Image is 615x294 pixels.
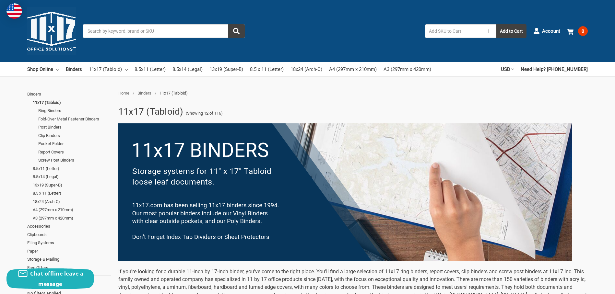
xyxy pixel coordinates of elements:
img: duty and tax information for United States [6,3,22,19]
button: Chat offline leave a message [6,268,94,289]
a: Post Binders [38,123,111,131]
span: Account [542,28,560,35]
a: Clipboards [27,231,111,239]
a: Accessories [27,222,111,231]
img: 11x17.com [27,7,76,55]
span: Chat offline leave a message [30,270,83,288]
h1: 11x17 (Tabloid) [118,103,183,120]
a: Paper [27,247,111,255]
a: Binders [27,90,111,98]
a: 13x19 (Super-B) [209,62,243,76]
span: (Showing 12 of 116) [186,110,223,117]
a: Report Covers [38,148,111,156]
a: A4 (297mm x 210mm) [33,206,111,214]
a: Ring Binders [38,107,111,115]
a: A3 (297mm x 420mm) [33,214,111,222]
a: A4 (297mm x 210mm) [329,62,377,76]
a: 8.5 x 11 (Letter) [33,189,111,198]
a: 8.5 x 11 (Letter) [250,62,284,76]
a: Need Help? [PHONE_NUMBER] [521,62,588,76]
iframe: Google Customer Reviews [562,277,615,294]
span: 11x17 (Tabloid) [160,91,188,96]
a: 0 [567,23,588,40]
a: Screw Post Binders [38,156,111,164]
a: 8.5x14 (Legal) [172,62,203,76]
a: Storage & Mailing [27,255,111,264]
a: 18x24 (Arch-C) [33,198,111,206]
img: binders-1-.png [118,123,572,261]
a: Binders [66,62,82,76]
input: Search by keyword, brand or SKU [83,24,245,38]
a: Filing Systems [27,239,111,247]
a: Shop Online [27,62,59,76]
a: Fold-Over Metal Fastener Binders [38,115,111,123]
a: Pocket Folder [38,140,111,148]
button: Add to Cart [496,24,526,38]
a: 8.5x11 (Letter) [135,62,166,76]
a: 18x24 (Arch-C) [290,62,322,76]
a: USD [501,62,514,76]
a: Free Offers [27,264,111,272]
span: 0 [578,26,588,36]
a: Account [533,23,560,40]
a: Clip Binders [38,131,111,140]
a: 8.5x11 (Letter) [33,164,111,173]
a: 11x17 (Tabloid) [89,62,128,76]
a: Home [118,91,129,96]
input: Add SKU to Cart [425,24,481,38]
a: A3 (297mm x 420mm) [384,62,431,76]
a: 8.5x14 (Legal) [33,173,111,181]
a: 13x19 (Super-B) [33,181,111,189]
a: 11x17 (Tabloid) [33,98,111,107]
a: Binders [137,91,151,96]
